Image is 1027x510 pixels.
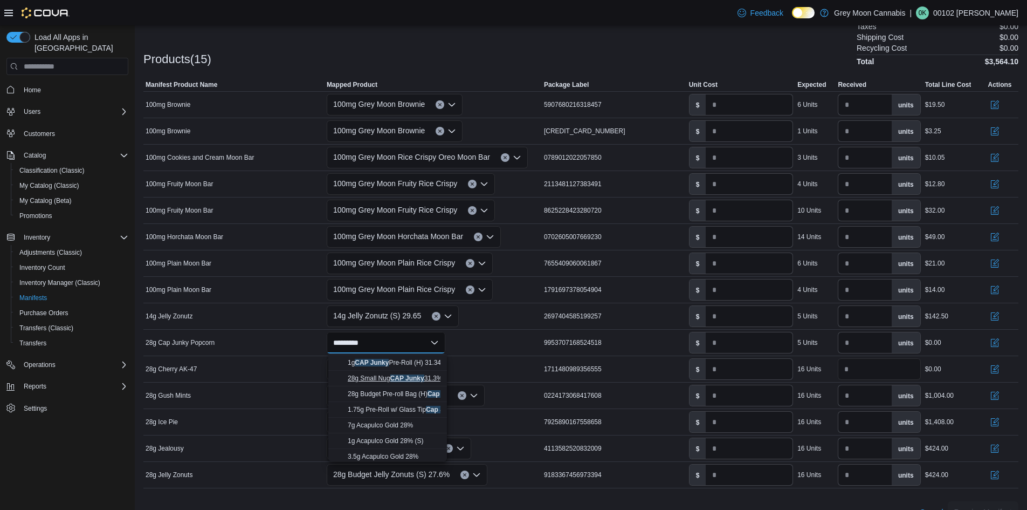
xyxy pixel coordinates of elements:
[328,246,447,496] div: Choose from the following options
[2,357,133,372] button: Operations
[544,418,602,426] span: 7925890167558658
[544,365,602,373] span: 1711480989356555
[474,233,483,241] button: Clear input
[15,209,128,222] span: Promotions
[436,127,444,135] button: Clear input
[1000,22,1018,31] p: $0.00
[544,233,602,241] span: 0702605007669230
[544,100,602,109] span: 5907680216318457
[328,433,447,449] button: 1g Acapulco Gold 28% (S)
[857,44,907,52] h6: Recycling Cost
[24,107,40,116] span: Users
[857,57,874,66] h4: Total
[2,379,133,394] button: Reports
[333,203,457,216] span: 100mg Grey Moon Fruity Rice Crispy
[797,180,817,188] div: 4 Units
[797,312,817,321] div: 5 Units
[11,163,133,178] button: Classification (Classic)
[544,444,602,453] span: 4113582520832009
[24,151,46,160] span: Catalog
[15,164,89,177] a: Classification (Classic)
[19,339,46,348] span: Transfers
[11,336,133,351] button: Transfers
[19,149,128,162] span: Catalog
[690,359,706,379] label: $
[333,468,450,481] span: 28g Budget Jelly Zonuts (S) 27.6%
[22,8,70,18] img: Cova
[925,180,945,188] div: $12.80
[797,365,821,373] div: 16 Units
[925,285,945,294] div: $14.00
[15,194,76,207] a: My Catalog (Beta)
[11,290,133,305] button: Manifests
[15,291,128,304] span: Manifests
[733,2,788,24] a: Feedback
[333,230,463,243] span: 100mg Grey Moon Horchata Moon Bar
[15,337,128,350] span: Transfers
[468,180,477,188] button: Clear input
[19,402,51,415] a: Settings
[15,276,128,289] span: Inventory Manager (Classic)
[892,465,920,485] label: units
[513,153,521,162] button: Open list of options
[328,418,447,433] button: 7g Acapulco Gold 28%
[430,338,439,347] button: Close list of options
[892,332,920,353] label: units
[428,390,460,398] mark: Cap Junky
[925,365,941,373] div: $0.00
[466,285,474,294] button: Clear input
[797,127,817,135] div: 1 Units
[468,206,477,215] button: Clear input
[146,259,211,268] span: 100mg Plain Moon Bar
[925,80,971,89] span: Total Line Cost
[355,359,389,366] mark: CAP Junky
[328,386,447,402] button: 28g Budget Pre-roll Bag (H) Cap Junky 30.6%
[19,181,79,190] span: My Catalog (Classic)
[19,380,51,393] button: Reports
[472,471,481,479] button: Open list of options
[544,259,602,268] span: 7655409060061867
[444,444,453,453] button: Clear input
[792,7,815,18] input: Dark Mode
[146,206,213,215] span: 100mg Fruity Moon Bar
[1000,44,1018,52] p: $0.00
[892,227,920,247] label: units
[690,385,706,406] label: $
[146,365,197,373] span: 28g Cherry AK-47
[146,312,192,321] span: 14g Jelly Zonutz
[146,391,191,400] span: 28g Gush Mints
[19,358,128,371] span: Operations
[348,375,453,382] span: 28g Small Nug 31.3% (H)
[478,259,486,268] button: Open list of options
[333,98,425,111] span: 100mg Grey Moon Brownie
[328,355,447,371] button: 1g CAP Junky Pre-Roll (H) 31.34%
[15,276,105,289] a: Inventory Manager (Classic)
[544,127,625,135] span: [CREDIT_CARD_NUMBER]
[348,421,413,429] span: 7g Acapulco Gold 28%
[146,153,254,162] span: 100mg Cookies and Cream Moon Bar
[328,371,447,386] button: 28g Small Nug CAP Junky 31.3% (H)
[925,418,954,426] div: $1,408.00
[15,209,57,222] a: Promotions
[19,231,54,244] button: Inventory
[916,6,929,19] div: 00102 Kristian Serna
[143,53,211,66] h3: Products(15)
[2,104,133,119] button: Users
[24,361,56,369] span: Operations
[892,306,920,327] label: units
[15,337,51,350] a: Transfers
[470,391,478,400] button: Open list of options
[146,338,215,347] span: 28g Cap Junky Popcorn
[11,275,133,290] button: Inventory Manager (Classic)
[690,280,706,300] label: $
[24,404,47,413] span: Settings
[19,309,68,317] span: Purchase Orders
[146,285,211,294] span: 100mg Plain Moon Bar
[333,283,455,296] span: 100mg Grey Moon Plain Rice Crispy
[892,174,920,194] label: units
[797,259,817,268] div: 6 Units
[892,385,920,406] label: units
[544,391,602,400] span: 0224173068417608
[486,233,494,241] button: Open list of options
[19,166,85,175] span: Classification (Classic)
